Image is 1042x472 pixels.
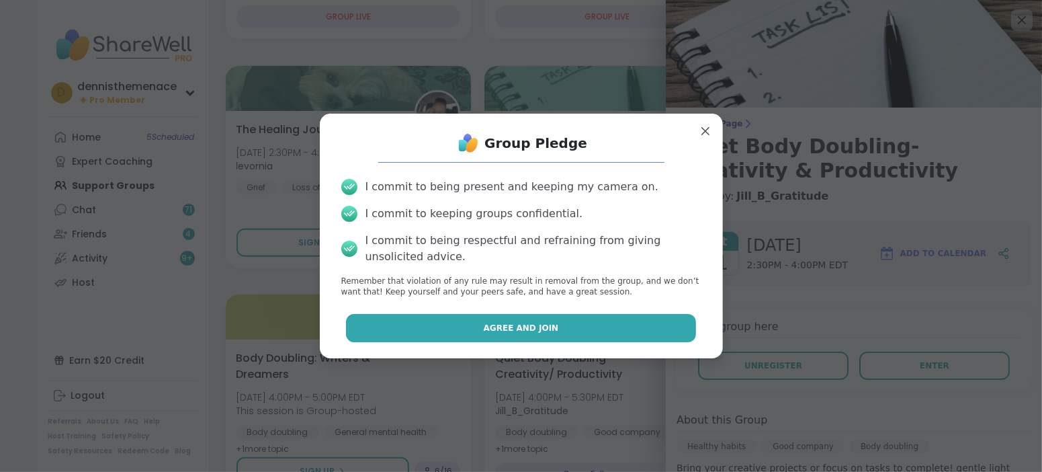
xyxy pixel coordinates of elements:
[341,276,701,299] p: Remember that violation of any rule may result in removal from the group, and we don’t want that!...
[346,314,696,342] button: Agree and Join
[365,179,658,195] div: I commit to being present and keeping my camera on.
[455,130,482,157] img: ShareWell Logo
[484,322,559,334] span: Agree and Join
[365,233,701,265] div: I commit to being respectful and refraining from giving unsolicited advice.
[365,206,583,222] div: I commit to keeping groups confidential.
[484,134,587,153] h1: Group Pledge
